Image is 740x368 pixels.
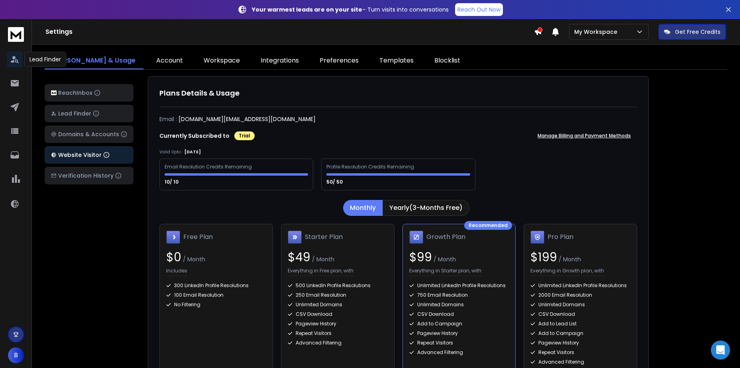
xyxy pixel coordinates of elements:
[530,301,630,308] div: Unlimited Domains
[675,28,720,36] p: Get Free Credits
[548,232,573,242] h1: Pro Plan
[530,359,630,365] div: Advanced Filtering
[711,341,730,360] div: Open Intercom Messenger
[426,53,468,69] a: Blocklist
[409,349,509,356] div: Advanced Filtering
[530,249,557,266] span: $ 199
[409,231,423,244] img: Growth Plan icon
[464,221,512,230] div: Recommended
[530,321,630,327] div: Add to Lead List
[165,179,180,185] p: 10/ 10
[159,88,637,99] h1: Plans Details & Usage
[288,311,388,317] div: CSV Download
[530,340,630,346] div: Pageview History
[181,255,205,263] span: / Month
[45,27,534,37] h1: Settings
[288,330,388,337] div: Repeat Visitors
[326,179,344,185] p: 50/ 50
[432,255,456,263] span: / Month
[409,321,509,327] div: Add to Campaign
[343,200,383,216] button: Monthly
[183,232,213,242] h1: Free Plan
[166,268,187,276] p: Includes
[45,146,133,164] button: Website Visitor
[288,249,310,266] span: $ 49
[288,231,302,244] img: Starter Plan icon
[166,301,266,308] div: No Filtering
[165,164,253,170] div: Email Resolution Credits Remaining
[288,282,388,289] div: 500 LinkedIn Profile Resolutions
[288,268,353,276] p: Everything in Free plan, with
[8,347,24,363] button: B
[326,164,415,170] div: Profile Resolution Credits Remaining
[234,131,255,140] div: Trial
[8,27,24,42] img: logo
[252,6,362,14] strong: Your warmest leads are on your site
[426,232,465,242] h1: Growth Plan
[409,301,509,308] div: Unlimited Domains
[457,6,501,14] p: Reach Out Now
[305,232,343,242] h1: Starter Plan
[253,53,307,69] a: Integrations
[166,231,180,244] img: Free Plan icon
[371,53,422,69] a: Templates
[409,311,509,317] div: CSV Download
[530,330,630,337] div: Add to Campaign
[409,330,509,337] div: Pageview History
[24,52,66,67] div: Lead Finder
[531,128,637,144] button: Manage Billing and Payment Methods
[252,6,449,14] p: – Turn visits into conversations
[530,349,630,356] div: Repeat Visitors
[409,282,509,289] div: Unlimited LinkedIn Profile Resolutions
[312,53,367,69] a: Preferences
[159,115,177,123] p: Email :
[530,282,630,289] div: Unlimited LinkedIn Profile Resolutions
[574,28,620,36] p: My Workspace
[148,53,191,69] a: Account
[538,133,631,139] p: Manage Billing and Payment Methods
[45,105,133,122] button: Lead Finder
[288,292,388,298] div: 250 Email Resolution
[166,249,181,266] span: $ 0
[409,340,509,346] div: Repeat Visitors
[530,292,630,298] div: 2000 Email Resolution
[288,301,388,308] div: Unlimited Domains
[159,149,183,155] p: Valid Upto :
[51,90,57,96] img: logo
[530,311,630,317] div: CSV Download
[288,340,388,346] div: Advanced Filtering
[530,268,604,276] p: Everything in Growth plan, with
[409,268,481,276] p: Everything in Starter plan, with
[196,53,248,69] a: Workspace
[409,292,509,298] div: 750 Email Resolution
[310,255,334,263] span: / Month
[383,200,469,216] button: Yearly(3-Months Free)
[530,231,544,244] img: Pro Plan icon
[159,132,230,140] p: Currently Subscribed to
[45,167,133,184] button: Verification History
[45,125,133,143] button: Domains & Accounts
[557,255,581,263] span: / Month
[166,292,266,298] div: 100 Email Resolution
[455,3,503,16] a: Reach Out Now
[658,24,726,40] button: Get Free Credits
[409,249,432,266] span: $ 99
[179,115,316,123] p: [DOMAIN_NAME][EMAIL_ADDRESS][DOMAIN_NAME]
[45,84,133,102] button: ReachInbox
[288,321,388,327] div: Pageview History
[166,282,266,289] div: 300 LinkedIn Profile Resolutions
[45,53,143,69] a: [PERSON_NAME] & Usage
[185,149,201,155] p: [DATE]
